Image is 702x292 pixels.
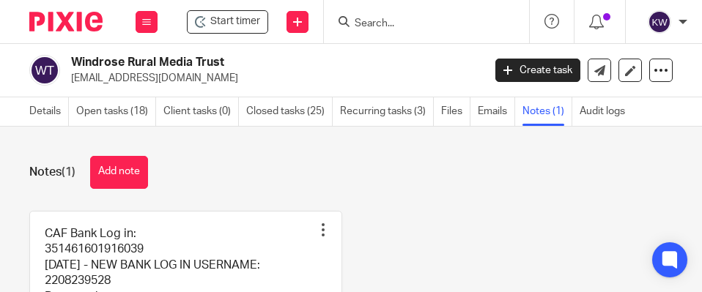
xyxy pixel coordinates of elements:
a: Recurring tasks (3) [340,97,434,126]
img: svg%3E [648,10,671,34]
span: Start timer [210,14,260,29]
a: Files [441,97,470,126]
img: Pixie [29,12,103,31]
a: Client tasks (0) [163,97,239,126]
a: Closed tasks (25) [246,97,333,126]
a: Audit logs [580,97,632,126]
a: Notes (1) [522,97,572,126]
button: Add note [90,156,148,189]
a: Emails [478,97,515,126]
a: Details [29,97,69,126]
h1: Notes [29,165,75,180]
a: Create task [495,59,580,82]
img: svg%3E [29,55,60,86]
h2: Windrose Rural Media Trust [71,55,393,70]
span: (1) [62,166,75,178]
div: Windrose Rural Media Trust [187,10,268,34]
input: Search [353,18,485,31]
p: [EMAIL_ADDRESS][DOMAIN_NAME] [71,71,473,86]
a: Open tasks (18) [76,97,156,126]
